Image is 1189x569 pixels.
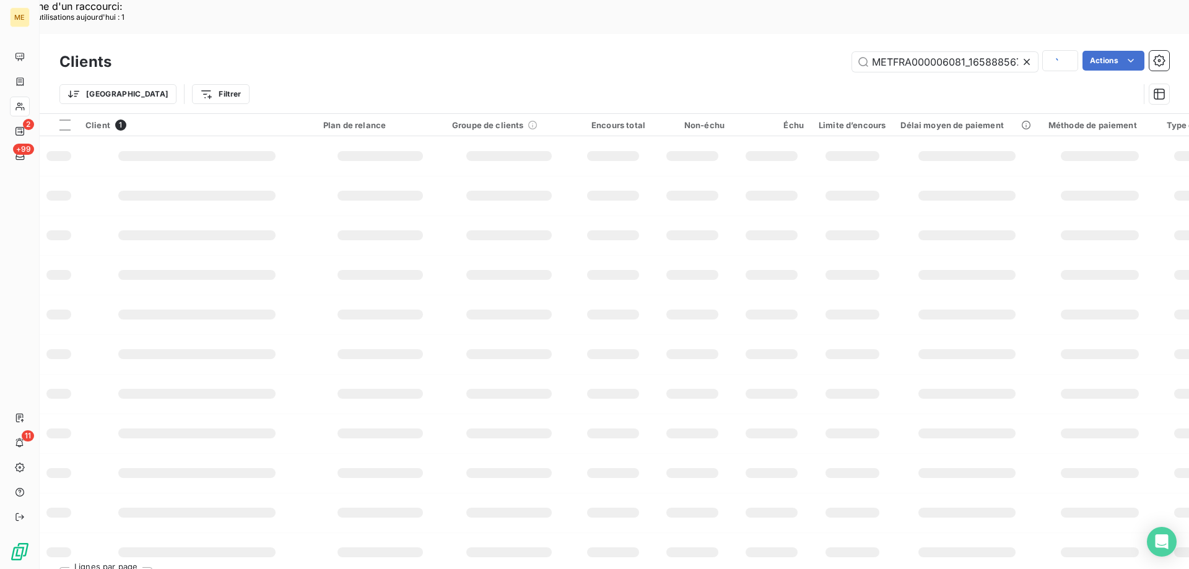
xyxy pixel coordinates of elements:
span: +99 [13,144,34,155]
div: Open Intercom Messenger [1147,527,1177,557]
button: Filtrer [192,84,249,104]
span: Groupe de clients [452,120,524,130]
button: [GEOGRAPHIC_DATA] [59,84,176,104]
img: Logo LeanPay [10,542,30,562]
input: Rechercher [852,52,1038,72]
div: Non-échu [660,120,725,130]
span: 1 [115,119,126,131]
div: Délai moyen de paiement [900,120,1033,130]
h3: Clients [59,51,111,73]
div: Plan de relance [323,120,437,130]
div: Encours total [581,120,645,130]
div: Limite d’encours [819,120,886,130]
button: Actions [1082,51,1144,71]
div: Échu [739,120,804,130]
div: Méthode de paiement [1048,120,1152,130]
span: 2 [23,119,34,130]
span: 11 [22,430,34,441]
span: Client [85,120,110,130]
